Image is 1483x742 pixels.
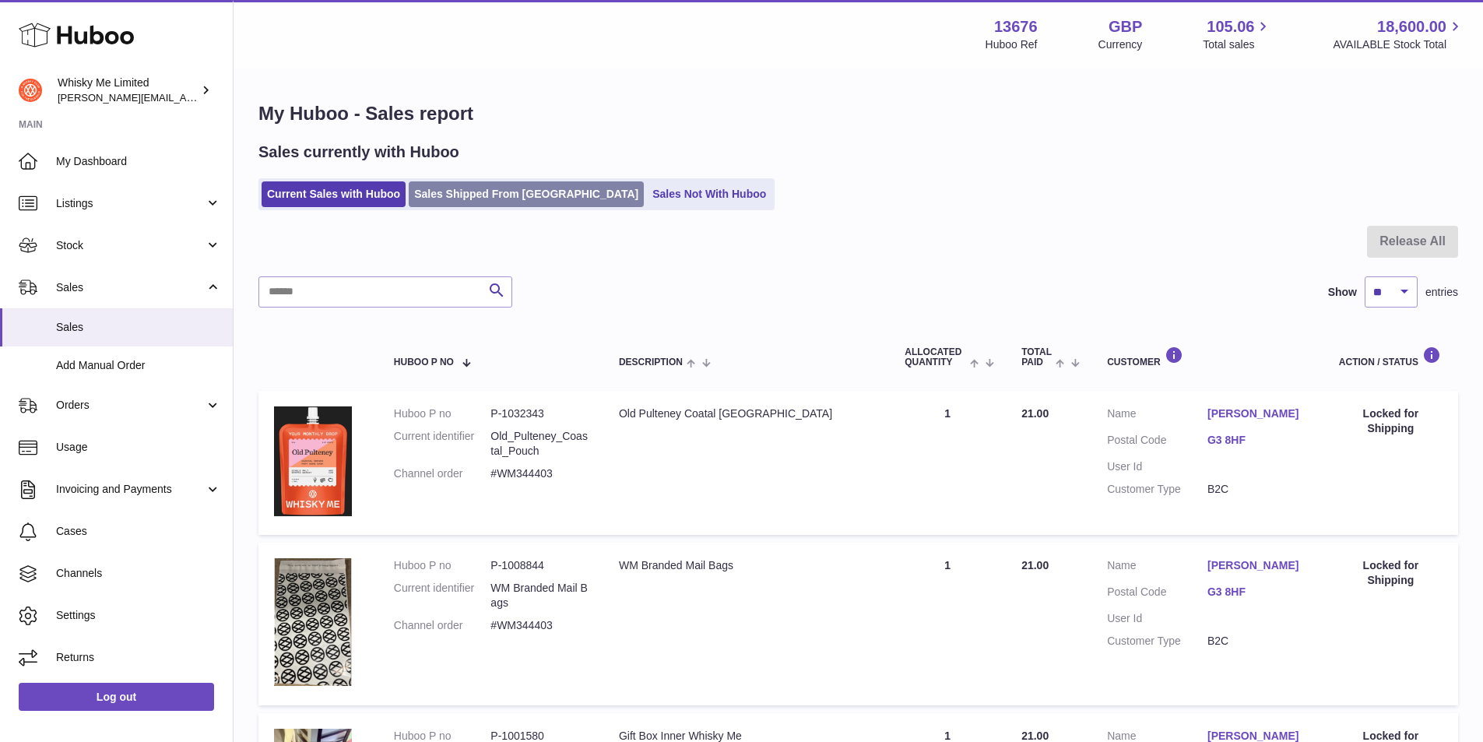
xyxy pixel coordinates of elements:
td: 1 [889,391,1006,535]
span: 21.00 [1021,730,1049,742]
span: Description [619,357,683,367]
span: Channels [56,566,221,581]
a: Sales Shipped From [GEOGRAPHIC_DATA] [409,181,644,207]
dd: Old_Pulteney_Coastal_Pouch [490,429,588,459]
div: Locked for Shipping [1339,406,1443,436]
span: Settings [56,608,221,623]
div: Huboo Ref [986,37,1038,52]
a: Log out [19,683,214,711]
span: Sales [56,320,221,335]
span: Invoicing and Payments [56,482,205,497]
span: 21.00 [1021,407,1049,420]
dt: Channel order [394,466,491,481]
img: frances@whiskyshop.com [19,79,42,102]
dt: Huboo P no [394,406,491,421]
dd: P-1032343 [490,406,588,421]
strong: GBP [1109,16,1142,37]
div: Old Pulteney Coatal [GEOGRAPHIC_DATA] [619,406,873,421]
span: Orders [56,398,205,413]
span: 21.00 [1021,559,1049,571]
dt: Customer Type [1107,482,1207,497]
dt: Current identifier [394,581,491,610]
div: WM Branded Mail Bags [619,558,873,573]
dd: WM Branded Mail Bags [490,581,588,610]
strong: 13676 [994,16,1038,37]
div: Customer [1107,346,1308,367]
span: ALLOCATED Quantity [905,347,966,367]
span: entries [1425,285,1458,300]
dt: Postal Code [1107,433,1207,452]
dd: P-1008844 [490,558,588,573]
span: My Dashboard [56,154,221,169]
span: [PERSON_NAME][EMAIL_ADDRESS][DOMAIN_NAME] [58,91,312,104]
span: Listings [56,196,205,211]
span: Stock [56,238,205,253]
h1: My Huboo - Sales report [258,101,1458,126]
span: 18,600.00 [1377,16,1446,37]
span: Returns [56,650,221,665]
dt: Channel order [394,618,491,633]
span: AVAILABLE Stock Total [1333,37,1464,52]
div: Whisky Me Limited [58,76,198,105]
dt: Current identifier [394,429,491,459]
a: G3 8HF [1207,433,1308,448]
div: Currency [1098,37,1143,52]
span: Cases [56,524,221,539]
dd: #WM344403 [490,466,588,481]
dt: User Id [1107,611,1207,626]
a: Current Sales with Huboo [262,181,406,207]
div: Action / Status [1339,346,1443,367]
a: 18,600.00 AVAILABLE Stock Total [1333,16,1464,52]
dd: B2C [1207,634,1308,649]
span: 105.06 [1207,16,1254,37]
span: Total sales [1203,37,1272,52]
div: Locked for Shipping [1339,558,1443,588]
dt: User Id [1107,459,1207,474]
span: Sales [56,280,205,295]
dt: Name [1107,406,1207,425]
dd: B2C [1207,482,1308,497]
a: 105.06 Total sales [1203,16,1272,52]
a: Sales Not With Huboo [647,181,771,207]
dt: Postal Code [1107,585,1207,603]
img: 1739541345.jpg [274,406,352,515]
h2: Sales currently with Huboo [258,142,459,163]
td: 1 [889,543,1006,705]
span: Usage [56,440,221,455]
span: Total paid [1021,347,1052,367]
span: Add Manual Order [56,358,221,373]
dt: Huboo P no [394,558,491,573]
a: G3 8HF [1207,585,1308,600]
label: Show [1328,285,1357,300]
img: 1725358317.png [274,558,352,686]
a: [PERSON_NAME] [1207,406,1308,421]
a: [PERSON_NAME] [1207,558,1308,573]
dd: #WM344403 [490,618,588,633]
span: Huboo P no [394,357,454,367]
dt: Customer Type [1107,634,1207,649]
dt: Name [1107,558,1207,577]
